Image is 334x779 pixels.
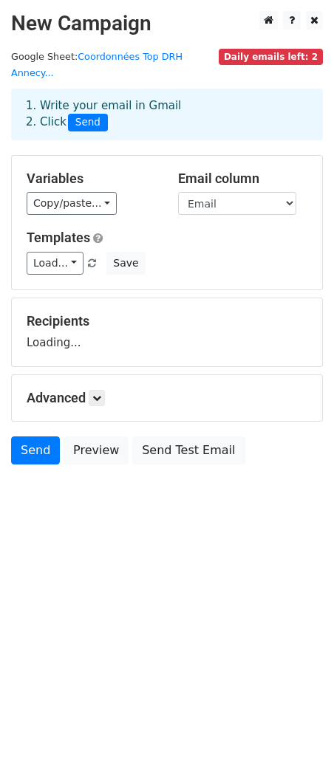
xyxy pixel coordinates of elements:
a: Templates [27,230,90,245]
span: Daily emails left: 2 [219,49,323,65]
h2: New Campaign [11,11,323,36]
a: Daily emails left: 2 [219,51,323,62]
h5: Recipients [27,313,307,329]
h5: Advanced [27,390,307,406]
h5: Email column [178,171,307,187]
h5: Variables [27,171,156,187]
a: Load... [27,252,83,275]
small: Google Sheet: [11,51,183,79]
div: 1. Write your email in Gmail 2. Click [15,97,319,131]
span: Send [68,114,108,131]
a: Copy/paste... [27,192,117,215]
a: Send Test Email [132,436,245,464]
a: Preview [64,436,129,464]
a: Coordonnées Top DRH Annecy... [11,51,183,79]
div: Loading... [27,313,307,351]
button: Save [106,252,145,275]
a: Send [11,436,60,464]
